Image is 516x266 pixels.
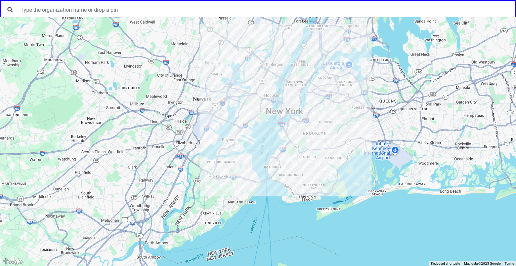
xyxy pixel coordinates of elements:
[2,257,24,266] img: Google
[2,257,24,266] a: Open this area in Google Maps (opens a new window)
[505,262,514,265] a: Terms (opens in new tab)
[16,3,513,16] input: Type the organization name or drop a pin
[464,262,501,265] span: Map data ©2025 Google
[431,261,460,266] button: Keyboard shortcuts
